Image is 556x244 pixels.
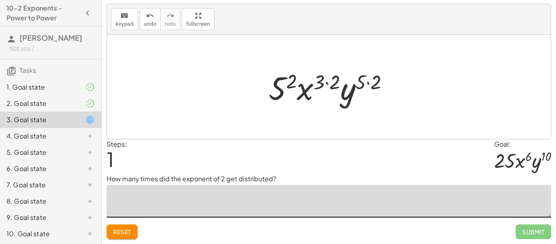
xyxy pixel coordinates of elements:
[107,224,138,239] button: Reset
[160,8,180,30] button: redoredo
[7,115,72,125] div: 3. Goal state
[85,213,95,222] i: Task not started.
[85,82,95,92] i: Task finished and part of it marked as correct.
[7,213,72,222] div: 9. Goal state
[85,180,95,190] i: Task not started.
[7,164,72,174] div: 6. Goal state
[120,11,128,21] i: keyboard
[186,21,210,27] span: fullscreen
[111,8,138,30] button: keyboardkeypad
[107,140,127,148] label: Steps:
[85,99,95,108] i: Task finished and part of it marked as correct.
[7,82,72,92] div: 1. Goal state
[7,99,72,108] div: 2. Goal state
[85,196,95,206] i: Task not started.
[7,131,72,141] div: 4. Goal state
[140,8,161,30] button: undoundo
[7,229,72,239] div: 10. Goal state
[182,8,215,30] button: fullscreen
[116,21,134,27] span: keypad
[7,147,72,157] div: 5. Goal state
[85,147,95,157] i: Task not started.
[7,3,80,23] h4: 10-2 Exponents - Power to Power
[107,147,114,171] span: 1
[494,139,551,149] div: Goal:
[20,66,36,75] span: Tasks
[7,196,72,206] div: 8. Goal state
[85,164,95,174] i: Task not started.
[166,11,174,21] i: redo
[107,174,551,184] p: How many times did the exponent of 2 get distributed?
[85,115,95,125] i: Task started.
[165,21,176,27] span: redo
[20,33,82,42] span: [PERSON_NAME]
[7,180,72,190] div: 7. Goal state
[146,11,154,21] i: undo
[144,21,156,27] span: undo
[10,44,95,52] div: Not you?
[85,131,95,141] i: Task not started.
[113,228,131,235] span: Reset
[85,229,95,239] i: Task not started.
